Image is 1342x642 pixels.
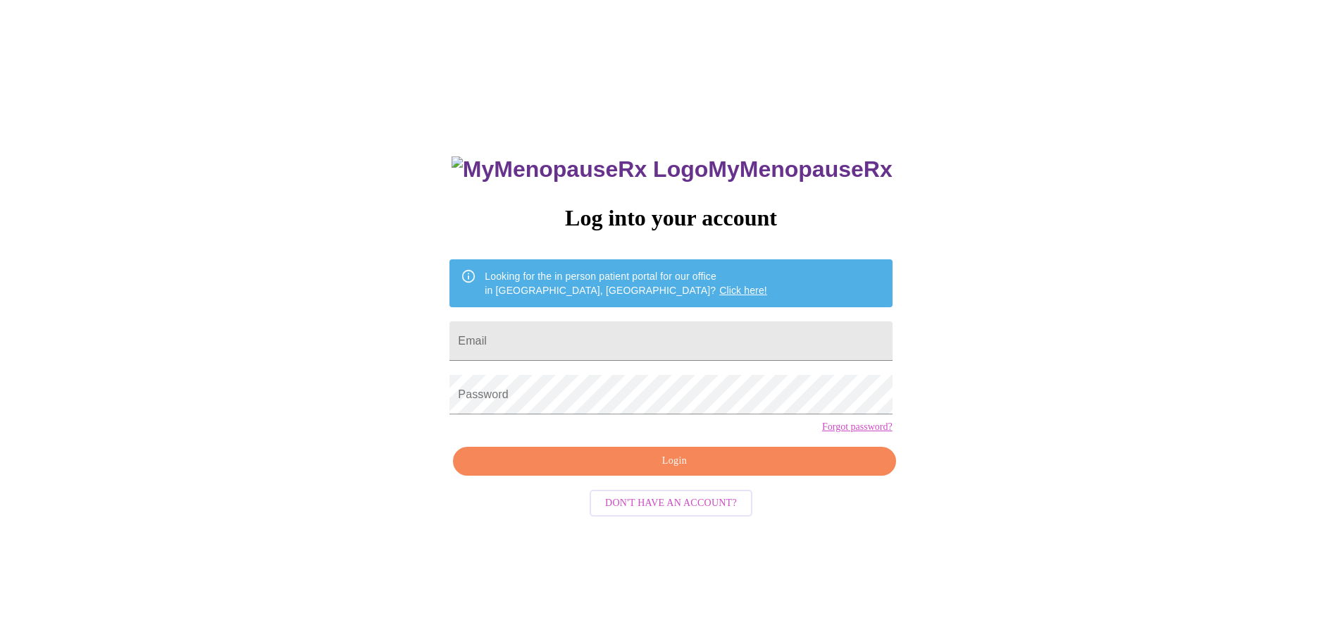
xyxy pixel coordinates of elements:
button: Login [453,447,895,476]
h3: MyMenopauseRx [452,156,893,183]
a: Forgot password? [822,421,893,433]
button: Don't have an account? [590,490,752,517]
span: Don't have an account? [605,495,737,512]
div: Looking for the in person patient portal for our office in [GEOGRAPHIC_DATA], [GEOGRAPHIC_DATA]? [485,264,767,303]
img: MyMenopauseRx Logo [452,156,708,183]
span: Login [469,452,879,470]
a: Click here! [719,285,767,296]
a: Don't have an account? [586,496,756,508]
h3: Log into your account [449,205,892,231]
